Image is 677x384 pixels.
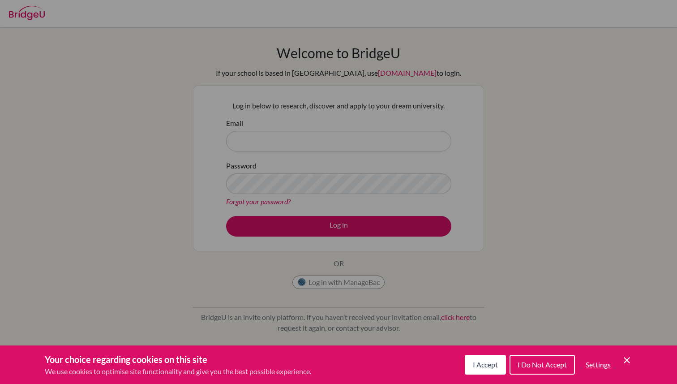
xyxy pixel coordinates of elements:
span: I Do Not Accept [518,360,567,369]
button: I Accept [465,355,506,375]
button: I Do Not Accept [510,355,575,375]
h3: Your choice regarding cookies on this site [45,353,311,366]
span: Settings [586,360,611,369]
p: We use cookies to optimise site functionality and give you the best possible experience. [45,366,311,377]
button: Settings [578,356,618,374]
span: I Accept [473,360,498,369]
button: Save and close [621,355,632,366]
